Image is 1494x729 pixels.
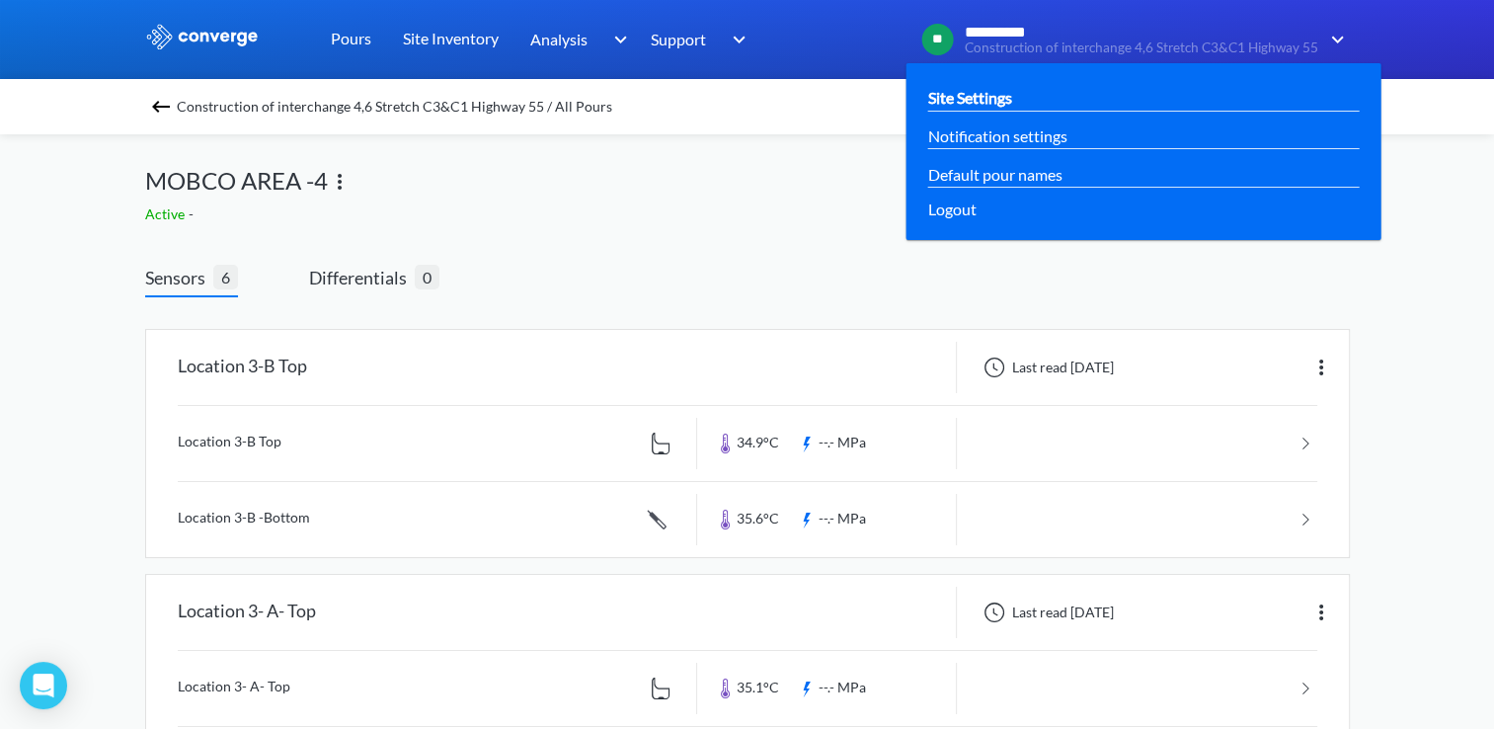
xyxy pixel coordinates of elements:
span: MOBCO AREA -4 [145,162,328,200]
span: Construction of interchange 4,6 Stretch C3&C1 Highway 55 / All Pours [177,93,612,121]
img: more.svg [1309,356,1333,379]
div: Location 3- A- Top [178,587,316,638]
a: Site Settings [928,85,1012,110]
span: Support [651,27,706,51]
a: Notification settings [928,123,1067,148]
img: downArrow.svg [600,28,632,51]
div: Location 3-B Top [178,342,307,393]
span: - [189,205,197,222]
div: Last read [DATE] [973,356,1120,379]
span: Active [145,205,189,222]
span: Construction of interchange 4,6 Stretch C3&C1 Highway 55 [965,40,1318,55]
img: downArrow.svg [1318,28,1350,51]
img: backspace.svg [149,95,173,119]
img: more.svg [1309,601,1333,624]
img: logo_ewhite.svg [145,24,260,49]
span: Analysis [530,27,588,51]
span: Differentials [309,264,415,291]
img: downArrow.svg [720,28,751,51]
div: Open Intercom Messenger [20,662,67,709]
img: more.svg [328,170,352,194]
a: Default pour names [928,162,1062,187]
span: Sensors [145,264,213,291]
span: 6 [213,265,238,289]
div: Last read [DATE] [973,601,1120,624]
span: Logout [928,197,977,221]
span: 0 [415,265,439,289]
